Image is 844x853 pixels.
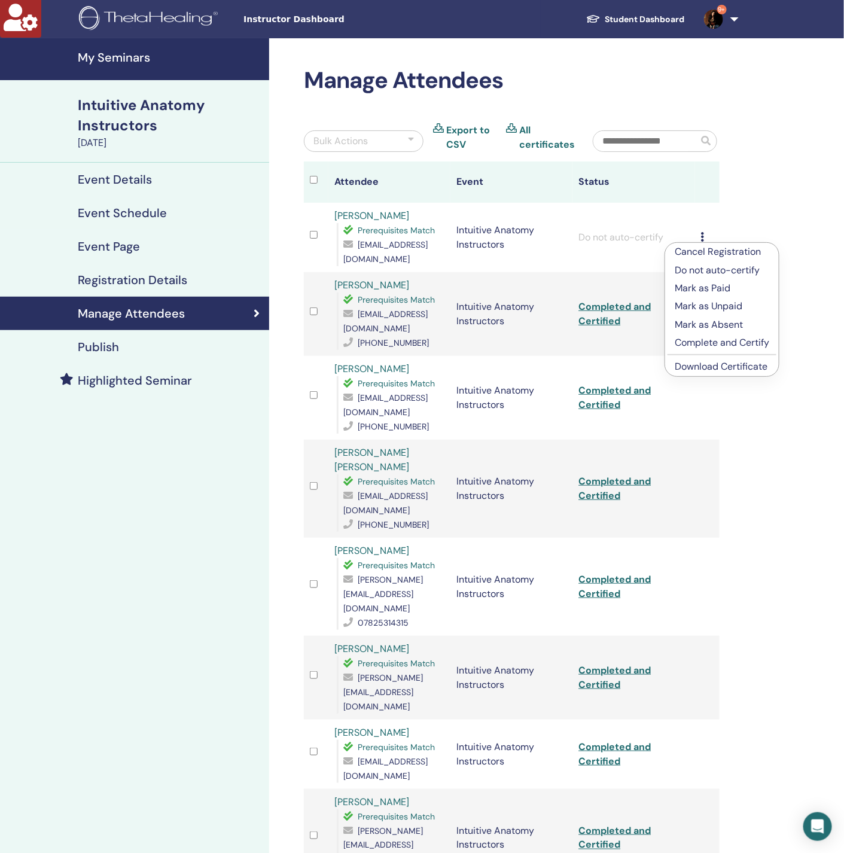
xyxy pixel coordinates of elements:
[334,726,409,739] a: [PERSON_NAME]
[343,309,428,334] span: [EMAIL_ADDRESS][DOMAIN_NAME]
[243,13,423,26] span: Instructor Dashboard
[343,756,428,781] span: [EMAIL_ADDRESS][DOMAIN_NAME]
[578,573,651,600] a: Completed and Certified
[71,95,269,150] a: Intuitive Anatomy Instructors[DATE]
[304,67,720,95] h2: Manage Attendees
[446,123,496,152] a: Export to CSV
[450,538,572,636] td: Intuitive Anatomy Instructors
[358,658,435,669] span: Prerequisites Match
[717,5,727,14] span: 9+
[343,574,423,614] span: [PERSON_NAME][EMAIL_ADDRESS][DOMAIN_NAME]
[358,378,435,389] span: Prerequisites Match
[675,245,769,259] p: Cancel Registration
[334,446,409,473] a: [PERSON_NAME] [PERSON_NAME]
[358,421,429,432] span: [PHONE_NUMBER]
[358,337,429,348] span: [PHONE_NUMBER]
[450,440,572,538] td: Intuitive Anatomy Instructors
[519,123,575,152] a: All certificates
[334,796,409,808] a: [PERSON_NAME]
[578,384,651,411] a: Completed and Certified
[578,475,651,502] a: Completed and Certified
[450,720,572,789] td: Intuitive Anatomy Instructors
[328,162,450,203] th: Attendee
[450,162,572,203] th: Event
[343,392,428,418] span: [EMAIL_ADDRESS][DOMAIN_NAME]
[334,544,409,557] a: [PERSON_NAME]
[78,172,152,187] h4: Event Details
[358,225,435,236] span: Prerequisites Match
[334,279,409,291] a: [PERSON_NAME]
[358,294,435,305] span: Prerequisites Match
[675,360,767,373] a: Download Certificate
[78,239,140,254] h4: Event Page
[78,340,119,354] h4: Publish
[578,824,651,851] a: Completed and Certified
[572,162,694,203] th: Status
[78,136,262,150] div: [DATE]
[450,272,572,356] td: Intuitive Anatomy Instructors
[78,95,262,136] div: Intuitive Anatomy Instructors
[578,741,651,767] a: Completed and Certified
[343,672,423,712] span: [PERSON_NAME][EMAIL_ADDRESS][DOMAIN_NAME]
[450,356,572,440] td: Intuitive Anatomy Instructors
[675,263,769,278] p: Do not auto-certify
[343,491,428,516] span: [EMAIL_ADDRESS][DOMAIN_NAME]
[78,50,262,65] h4: My Seminars
[577,8,694,31] a: Student Dashboard
[675,318,769,332] p: Mark as Absent
[78,373,192,388] h4: Highlighted Seminar
[358,742,435,753] span: Prerequisites Match
[358,560,435,571] span: Prerequisites Match
[450,203,572,272] td: Intuitive Anatomy Instructors
[313,134,368,148] div: Bulk Actions
[334,209,409,222] a: [PERSON_NAME]
[358,476,435,487] span: Prerequisites Match
[704,10,723,29] img: default.jpg
[343,239,428,264] span: [EMAIL_ADDRESS][DOMAIN_NAME]
[358,811,435,822] span: Prerequisites Match
[334,642,409,655] a: [PERSON_NAME]
[358,519,429,530] span: [PHONE_NUMBER]
[803,812,832,841] div: Open Intercom Messenger
[334,362,409,375] a: [PERSON_NAME]
[675,281,769,295] p: Mark as Paid
[675,336,769,350] p: Complete and Certify
[78,206,167,220] h4: Event Schedule
[78,306,185,321] h4: Manage Attendees
[675,299,769,313] p: Mark as Unpaid
[78,273,187,287] h4: Registration Details
[450,636,572,720] td: Intuitive Anatomy Instructors
[358,617,409,628] span: 07825314315
[79,6,222,33] img: logo.png
[578,300,651,327] a: Completed and Certified
[586,14,601,24] img: graduation-cap-white.svg
[578,664,651,691] a: Completed and Certified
